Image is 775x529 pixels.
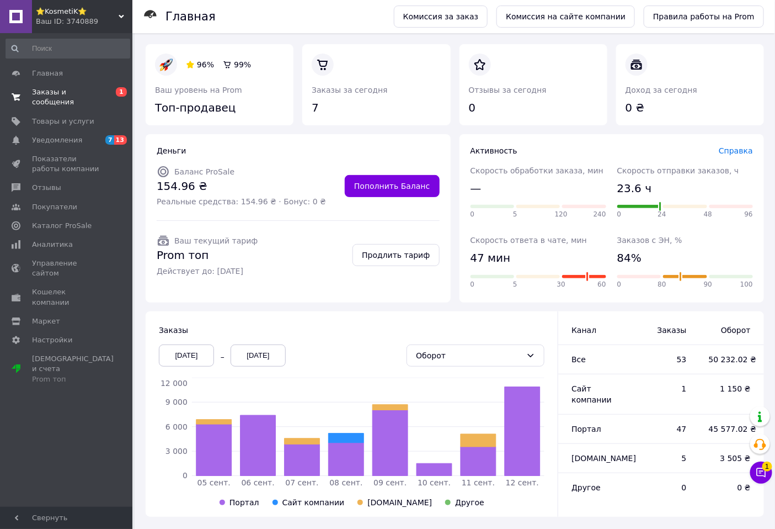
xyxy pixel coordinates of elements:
[157,266,258,277] span: Действует до: [DATE]
[32,202,77,212] span: Покупатели
[709,453,751,464] span: 3 505 ₴
[32,68,63,78] span: Главная
[32,316,60,326] span: Маркет
[704,280,712,289] span: 90
[183,472,188,480] tspan: 0
[709,383,751,394] span: 1 150 ₴
[345,175,439,197] a: Пополнить Баланс
[640,383,687,394] span: 1
[471,236,587,245] span: Скорость ответа в чате, мин
[114,135,127,145] span: 13
[471,280,475,289] span: 0
[32,335,72,345] span: Настройки
[32,87,102,107] span: Заказы и сообщения
[174,167,234,176] span: Баланс ProSale
[197,479,231,488] tspan: 05 сент.
[165,447,188,456] tspan: 3 000
[709,354,751,365] span: 50 232.02 ₴
[286,479,319,488] tspan: 07 сент.
[367,498,432,507] span: [DOMAIN_NAME]
[394,6,488,28] a: Комиссия за заказ
[330,479,363,488] tspan: 08 сент.
[231,345,286,367] div: [DATE]
[32,240,73,250] span: Аналитика
[555,210,568,219] span: 120
[571,384,612,404] span: Сайт компании
[462,479,495,488] tspan: 11 сент.
[513,280,517,289] span: 5
[709,482,751,493] span: 0 ₴
[617,181,652,197] span: 23.6 ч
[157,178,326,194] span: 154.96 ₴
[471,181,482,197] span: —
[594,210,606,219] span: 240
[571,454,636,463] span: [DOMAIN_NAME]
[745,210,753,219] span: 96
[617,250,642,266] span: 84%
[513,210,517,219] span: 5
[571,425,601,433] span: Портал
[165,10,216,23] h1: Главная
[157,146,186,155] span: Деньги
[471,210,475,219] span: 0
[105,135,114,145] span: 7
[640,424,687,435] span: 47
[32,287,102,307] span: Кошелек компании
[496,6,635,28] a: Комиссия на сайте компании
[571,355,586,364] span: Все
[455,498,484,507] span: Другое
[32,374,114,384] div: Prom топ
[709,325,751,336] span: Оборот
[571,483,601,492] span: Другое
[740,280,753,289] span: 100
[640,325,687,336] span: Заказы
[242,479,275,488] tspan: 06 сент.
[116,87,127,97] span: 1
[165,398,188,406] tspan: 9 000
[159,326,188,335] span: Заказы
[32,183,61,193] span: Отзывы
[640,482,687,493] span: 0
[157,247,258,263] span: Prom топ
[282,498,345,507] span: Сайт компании
[161,379,188,388] tspan: 12 000
[597,280,606,289] span: 60
[506,479,539,488] tspan: 12 сент.
[571,326,596,335] span: Канал
[617,210,622,219] span: 0
[719,146,753,155] a: Справка
[174,236,258,245] span: Ваш текущий тариф
[640,354,687,365] span: 53
[352,244,439,266] a: Продлить тариф
[416,350,522,362] div: Оборот
[617,236,682,245] span: Заказов с ЭН, %
[471,166,604,175] span: Скорость обработки заказа, мин
[640,453,687,464] span: 5
[32,154,102,174] span: Показатели работы компании
[32,221,92,231] span: Каталог ProSale
[159,345,214,367] div: [DATE]
[709,424,751,435] span: 45 577.02 ₴
[471,250,511,266] span: 47 мин
[6,39,130,59] input: Поиск
[234,60,251,69] span: 99 %
[36,17,132,27] div: Ваш ID: 3740889
[617,280,622,289] span: 0
[32,354,114,384] span: [DEMOGRAPHIC_DATA] и счета
[36,7,119,17] span: ⭐KosmetiK⭐
[750,462,772,484] button: Чат с покупателем1
[229,498,259,507] span: Портал
[32,117,94,126] span: Товары и услуги
[644,6,764,28] a: Правила работы на Prom
[617,166,739,175] span: Скорость отправки заказов, ч
[658,280,666,289] span: 80
[658,210,666,219] span: 24
[762,459,772,469] span: 1
[471,146,517,155] span: Активность
[704,210,712,219] span: 48
[374,479,407,488] tspan: 09 сент.
[165,422,188,431] tspan: 6 000
[418,479,451,488] tspan: 10 сент.
[32,135,82,145] span: Уведомления
[557,280,565,289] span: 30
